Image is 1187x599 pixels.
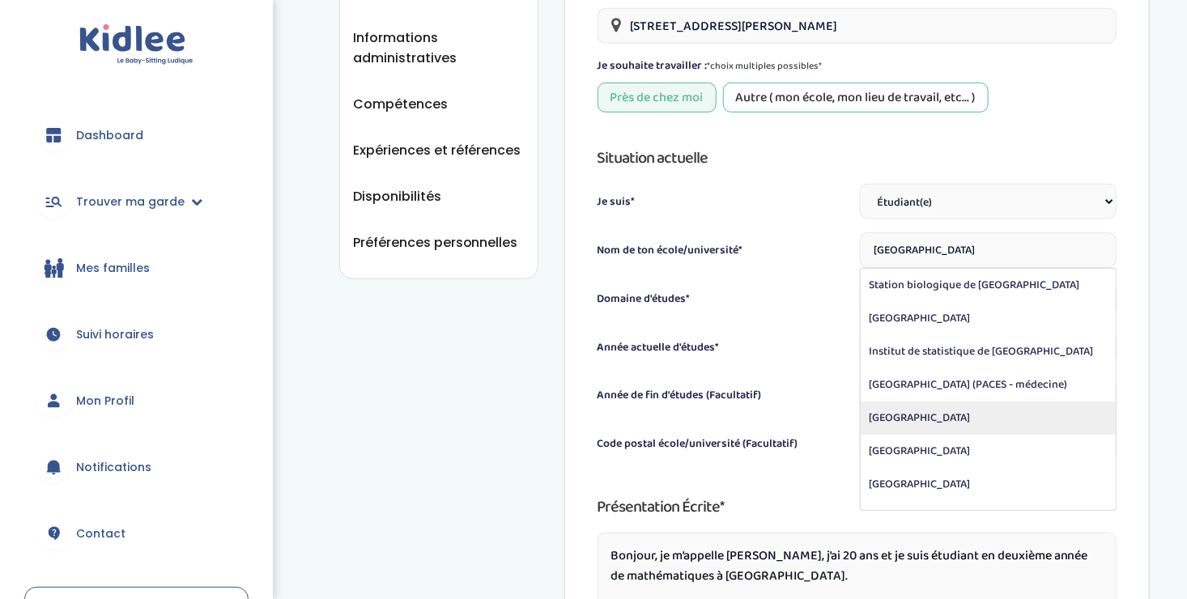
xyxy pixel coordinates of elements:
a: Trouver ma garde [24,172,249,231]
span: Suivi horaires [76,326,154,343]
button: Compétences [353,94,448,114]
h3: Situation actuelle [598,145,1117,171]
a: Contact [24,504,249,563]
input: Veuillez saisir votre adresse postale [598,8,1117,44]
li: [GEOGRAPHIC_DATA] [861,501,1116,534]
span: Notifications [76,459,151,476]
button: Disponibilités [353,186,441,206]
a: Mes familles [24,239,249,297]
li: [GEOGRAPHIC_DATA] (PACES - médecine) [861,368,1116,401]
label: Code postal école/université (Facultatif) [598,435,798,452]
li: [GEOGRAPHIC_DATA] [861,401,1116,435]
a: Suivi horaires [24,305,249,363]
a: Mon Profil [24,372,249,430]
span: Contact [76,525,126,542]
li: [GEOGRAPHIC_DATA] [861,302,1116,335]
button: Préférences personnelles [353,232,518,253]
label: Nom de ton école/université* [598,242,743,259]
button: Expériences et références [353,140,521,160]
button: Informations administratives [353,28,525,68]
input: Indique le nom de ton école/université [860,232,1117,268]
span: Mes familles [76,260,150,277]
li: [GEOGRAPHIC_DATA] [861,435,1116,468]
label: Année de fin d'études (Facultatif) [598,387,762,404]
span: Trouver ma garde [76,193,185,210]
img: logo.svg [79,24,194,66]
h3: Présentation écrite* [598,494,1117,520]
a: Notifications [24,438,249,496]
span: Mon Profil [76,393,134,410]
li: Station biologique de [GEOGRAPHIC_DATA] [861,269,1116,302]
span: *choix multiples possibles* [708,58,823,74]
label: Domaine d'études* [598,291,691,308]
label: Je suis* [598,193,636,210]
a: Dashboard [24,106,249,164]
label: Année actuelle d'études* [598,339,720,356]
label: Je souhaite travailler : [598,57,823,76]
li: Institut de statistique de [GEOGRAPHIC_DATA] [861,335,1116,368]
div: Autre ( mon école, mon lieu de travail, etc... ) [723,83,989,113]
li: [GEOGRAPHIC_DATA] [861,468,1116,501]
div: Près de chez moi [598,83,717,113]
span: Dashboard [76,127,143,144]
